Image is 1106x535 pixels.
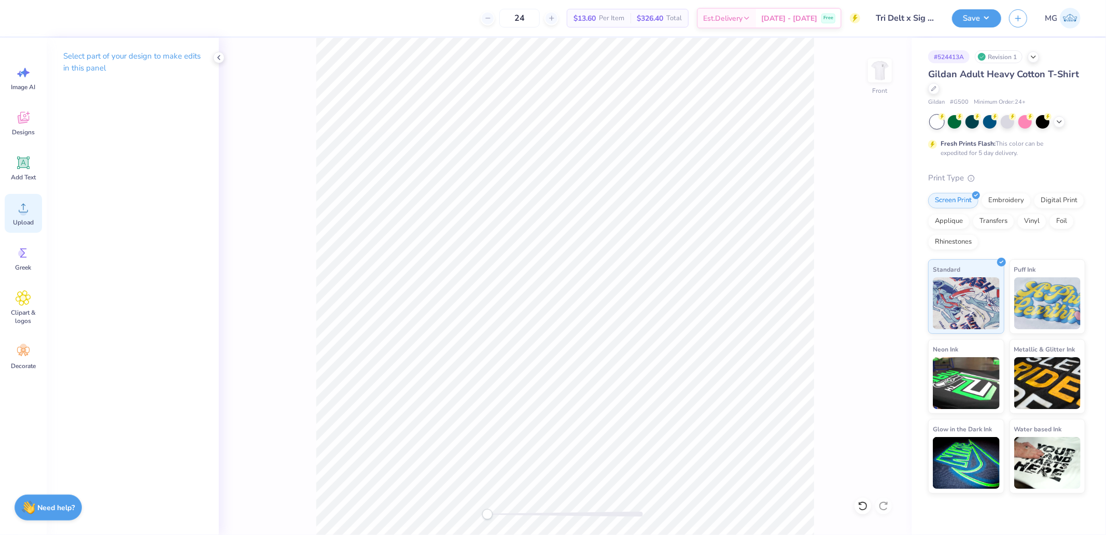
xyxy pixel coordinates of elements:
[950,98,969,107] span: # G500
[933,264,960,275] span: Standard
[933,437,1000,489] img: Glow in the Dark Ink
[1017,214,1046,229] div: Vinyl
[1045,12,1057,24] span: MG
[16,263,32,272] span: Greek
[933,424,992,434] span: Glow in the Dark Ink
[499,9,540,27] input: – –
[928,214,970,229] div: Applique
[38,503,75,513] strong: Need help?
[823,15,833,22] span: Free
[928,193,978,208] div: Screen Print
[973,214,1014,229] div: Transfers
[1014,424,1062,434] span: Water based Ink
[1014,357,1081,409] img: Metallic & Glitter Ink
[941,139,996,148] strong: Fresh Prints Flash:
[1040,8,1085,29] a: MG
[13,218,34,227] span: Upload
[933,357,1000,409] img: Neon Ink
[975,50,1023,63] div: Revision 1
[482,509,493,519] div: Accessibility label
[933,277,1000,329] img: Standard
[573,13,596,24] span: $13.60
[928,68,1079,80] span: Gildan Adult Heavy Cotton T-Shirt
[1060,8,1081,29] img: Michael Galon
[941,139,1068,158] div: This color can be expedited for 5 day delivery.
[666,13,682,24] span: Total
[974,98,1026,107] span: Minimum Order: 24 +
[933,344,958,355] span: Neon Ink
[761,13,817,24] span: [DATE] - [DATE]
[928,98,945,107] span: Gildan
[870,60,890,81] img: Front
[928,172,1085,184] div: Print Type
[1049,214,1074,229] div: Foil
[6,308,40,325] span: Clipart & logos
[982,193,1031,208] div: Embroidery
[1014,437,1081,489] img: Water based Ink
[11,362,36,370] span: Decorate
[952,9,1001,27] button: Save
[63,50,202,74] p: Select part of your design to make edits in this panel
[928,50,970,63] div: # 524413A
[11,83,36,91] span: Image AI
[12,128,35,136] span: Designs
[599,13,624,24] span: Per Item
[11,173,36,181] span: Add Text
[1014,344,1075,355] span: Metallic & Glitter Ink
[1034,193,1084,208] div: Digital Print
[1014,277,1081,329] img: Puff Ink
[1014,264,1036,275] span: Puff Ink
[637,13,663,24] span: $326.40
[928,234,978,250] div: Rhinestones
[703,13,743,24] span: Est. Delivery
[873,86,888,95] div: Front
[868,8,944,29] input: Untitled Design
